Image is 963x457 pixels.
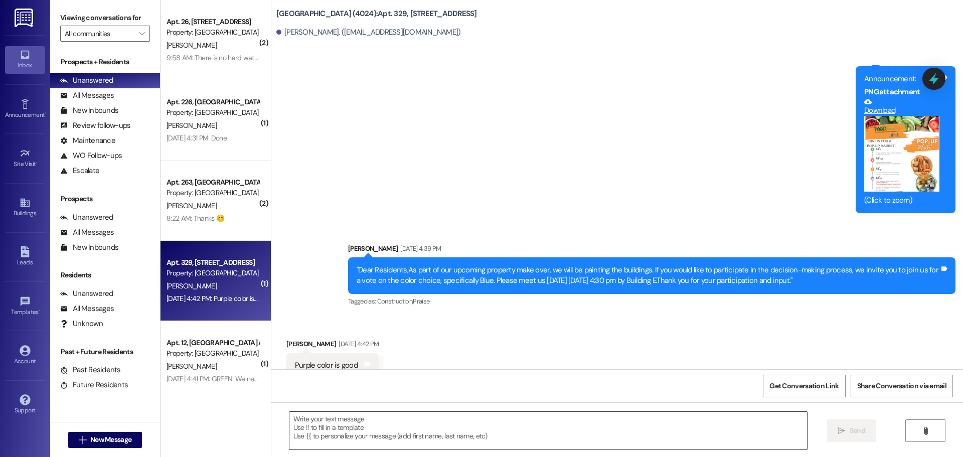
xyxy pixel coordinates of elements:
[60,319,103,329] div: Unknown
[60,135,115,146] div: Maintenance
[60,10,150,26] label: Viewing conversations for
[827,419,876,442] button: Send
[167,53,308,62] div: 9:58 AM: There is no hard water at the building B
[167,27,259,38] div: Property: [GEOGRAPHIC_DATA] (4024)
[348,294,955,309] div: Tagged as:
[763,375,845,397] button: Get Conversation Link
[838,427,845,435] i: 
[864,87,920,97] b: PNG attachment
[60,212,113,223] div: Unanswered
[276,9,477,19] b: [GEOGRAPHIC_DATA] (4024): Apt. 329, [STREET_ADDRESS]
[336,339,379,349] div: [DATE] 4:42 PM
[5,391,45,418] a: Support
[864,98,939,115] a: Download
[167,374,335,383] div: [DATE] 4:41 PM: GREEN. We need more green everywhere.
[413,297,429,306] span: Praise
[348,243,955,257] div: [PERSON_NAME]
[5,243,45,270] a: Leads
[398,243,441,254] div: [DATE] 4:39 PM
[60,105,118,116] div: New Inbounds
[60,120,130,131] div: Review follow-ups
[79,436,86,444] i: 
[45,110,46,117] span: •
[167,17,259,27] div: Apt. 26, [STREET_ADDRESS]
[167,338,259,348] div: Apt. 12, [GEOGRAPHIC_DATA] A
[167,121,217,130] span: [PERSON_NAME]
[864,116,939,192] button: Zoom image
[357,265,939,286] div: "Dear Residents,As part of our upcoming property make over, we will be painting the buildings. If...
[864,74,939,84] div: Announcement:
[60,288,113,299] div: Unanswered
[50,194,160,204] div: Prospects
[15,9,35,27] img: ResiDesk Logo
[286,339,379,353] div: [PERSON_NAME]
[167,281,217,290] span: [PERSON_NAME]
[377,297,413,306] span: Construction ,
[5,145,45,172] a: Site Visit •
[851,375,953,397] button: Share Conversation via email
[60,166,99,176] div: Escalate
[60,90,114,101] div: All Messages
[167,97,259,107] div: Apt. 226, [GEOGRAPHIC_DATA] J
[50,347,160,357] div: Past + Future Residents
[68,432,142,448] button: New Message
[769,381,839,391] span: Get Conversation Link
[60,380,128,390] div: Future Residents
[5,46,45,73] a: Inbox
[167,107,259,118] div: Property: [GEOGRAPHIC_DATA] (4024)
[5,293,45,320] a: Templates •
[922,427,929,435] i: 
[167,268,259,278] div: Property: [GEOGRAPHIC_DATA] (4024)
[857,381,946,391] span: Share Conversation via email
[60,242,118,253] div: New Inbounds
[167,41,217,50] span: [PERSON_NAME]
[167,214,224,223] div: 8:22 AM: Thanks 😊
[276,27,461,38] div: [PERSON_NAME]. ([EMAIL_ADDRESS][DOMAIN_NAME])
[167,257,259,268] div: Apt. 329, [STREET_ADDRESS]
[90,434,131,445] span: New Message
[50,57,160,67] div: Prospects + Residents
[167,294,271,303] div: [DATE] 4:42 PM: Purple color is good
[139,30,144,38] i: 
[5,194,45,221] a: Buildings
[167,133,227,142] div: [DATE] 4:31 PM: Done
[167,188,259,198] div: Property: [GEOGRAPHIC_DATA] (4024)
[60,303,114,314] div: All Messages
[167,201,217,210] span: [PERSON_NAME]
[60,150,122,161] div: WO Follow-ups
[295,360,358,371] div: Purple color is good
[167,362,217,371] span: [PERSON_NAME]
[5,342,45,369] a: Account
[60,227,114,238] div: All Messages
[65,26,134,42] input: All communities
[167,348,259,359] div: Property: [GEOGRAPHIC_DATA] (4024)
[864,195,939,206] div: (Click to zoom)
[36,159,38,166] span: •
[60,365,121,375] div: Past Residents
[167,177,259,188] div: Apt. 263, [GEOGRAPHIC_DATA] J
[850,425,865,436] span: Send
[60,75,113,86] div: Unanswered
[50,270,160,280] div: Residents
[39,307,40,314] span: •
